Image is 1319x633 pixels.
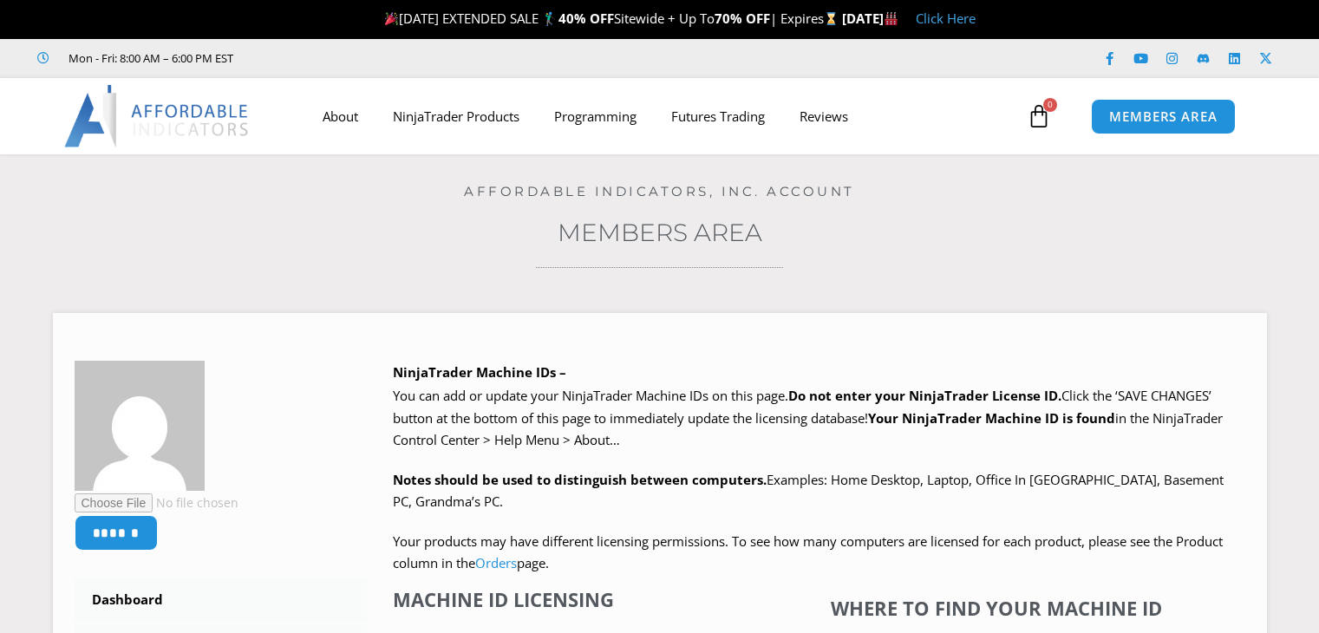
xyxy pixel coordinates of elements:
span: Examples: Home Desktop, Laptop, Office In [GEOGRAPHIC_DATA], Basement PC, Grandma’s PC. [393,471,1224,511]
a: Click Here [916,10,976,27]
span: Mon - Fri: 8:00 AM – 6:00 PM EST [64,48,233,69]
a: Affordable Indicators, Inc. Account [464,183,855,199]
img: 🏭 [885,12,898,25]
span: [DATE] EXTENDED SALE 🏌️‍♂️ Sitewide + Up To | Expires [381,10,842,27]
img: 🎉 [385,12,398,25]
a: Dashboard [75,578,368,623]
h4: Where to find your Machine ID [758,597,1235,619]
span: Your products may have different licensing permissions. To see how many computers are licensed fo... [393,532,1223,572]
a: Members Area [558,218,762,247]
a: Orders [475,554,517,571]
a: Futures Trading [654,96,782,136]
a: MEMBERS AREA [1091,99,1236,134]
b: NinjaTrader Machine IDs – [393,363,566,381]
span: MEMBERS AREA [1109,110,1218,123]
img: ⌛ [825,12,838,25]
strong: 40% OFF [558,10,614,27]
nav: Menu [305,96,1022,136]
strong: Notes should be used to distinguish between computers. [393,471,767,488]
img: LogoAI | Affordable Indicators – NinjaTrader [64,85,251,147]
a: About [305,96,375,136]
b: Do not enter your NinjaTrader License ID. [788,387,1061,404]
strong: Your NinjaTrader Machine ID is found [868,409,1115,427]
a: 0 [1001,91,1077,141]
a: NinjaTrader Products [375,96,537,136]
a: Programming [537,96,654,136]
iframe: Customer reviews powered by Trustpilot [258,49,518,67]
strong: [DATE] [842,10,898,27]
strong: 70% OFF [715,10,770,27]
img: 4e924ec24fc008c39845f98ca704f32d9d2e35f4756266218fc29e80ff0d018e [75,361,205,491]
span: You can add or update your NinjaTrader Machine IDs on this page. [393,387,788,404]
h4: Machine ID Licensing [393,588,736,610]
a: Reviews [782,96,865,136]
span: 0 [1043,98,1057,112]
span: Click the ‘SAVE CHANGES’ button at the bottom of this page to immediately update the licensing da... [393,387,1223,448]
